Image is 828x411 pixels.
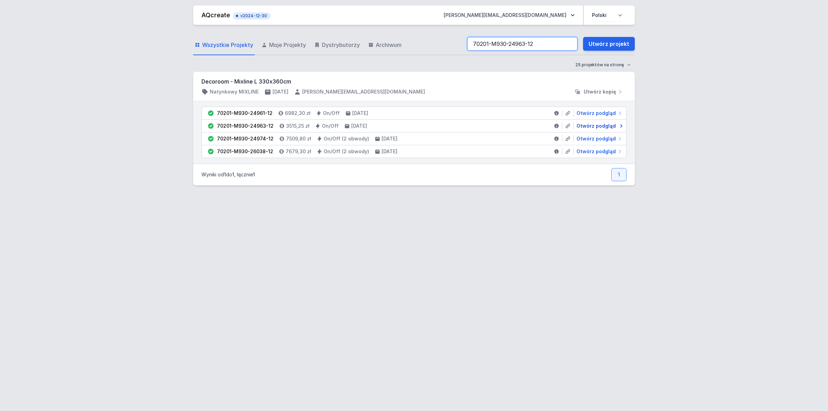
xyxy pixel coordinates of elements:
h4: On/Off (2 obwody) [324,148,369,155]
input: Szukaj wśród projektów i wersji... [467,37,578,51]
span: Utwórz kopię [584,88,616,95]
a: Utwórz projekt [583,37,635,51]
button: v2024-12-30 [233,11,270,19]
h4: On/Off (2 obwody) [324,135,369,142]
span: Otwórz podgląd [576,110,616,117]
h4: 6982,30 zł [285,110,310,117]
h4: 3515,25 zł [286,123,309,129]
div: 70201-M930-24974-12 [217,135,274,142]
span: Otwórz podgląd [576,123,616,129]
h4: Natynkowy MIXLINE [210,88,259,95]
div: 70201-M930-26038-12 [217,148,273,155]
span: Moje Projekty [269,41,306,49]
span: Dystrybutorzy [322,41,360,49]
a: Dystrybutorzy [313,35,361,55]
button: Utwórz kopię [571,88,627,95]
a: Otwórz podgląd [574,135,623,142]
h4: 7509,80 zł [286,135,311,142]
a: Moje Projekty [260,35,307,55]
h4: [DATE] [352,110,368,117]
span: 1 [224,172,226,177]
span: Wszystkie Projekty [202,41,253,49]
span: 1 [232,172,234,177]
h4: [PERSON_NAME][EMAIL_ADDRESS][DOMAIN_NAME] [302,88,425,95]
span: Otwórz podgląd [576,135,616,142]
a: Archiwum [367,35,403,55]
a: 1 [611,168,627,181]
button: [PERSON_NAME][EMAIL_ADDRESS][DOMAIN_NAME] [438,9,580,21]
a: Otwórz podgląd [574,123,623,129]
select: Wybierz język [588,9,627,21]
h4: [DATE] [382,148,397,155]
span: Archiwum [376,41,402,49]
div: 70201-M930-24963-12 [217,123,274,129]
span: 1 [253,172,255,177]
h3: Decoroom - Mixline L 330x360cm [201,77,627,86]
h4: [DATE] [382,135,397,142]
span: v2024-12-30 [236,13,267,19]
span: Otwórz podgląd [576,148,616,155]
h4: On/Off [322,123,339,129]
h4: [DATE] [351,123,367,129]
h4: On/Off [323,110,340,117]
a: Otwórz podgląd [574,148,623,155]
a: AQcreate [201,11,230,19]
h4: [DATE] [273,88,288,95]
a: Wszystkie Projekty [193,35,255,55]
p: Wyniki od do , łącznie [201,171,255,178]
h4: 7679,30 zł [286,148,311,155]
div: 70201-M930-24961-12 [217,110,273,117]
a: Otwórz podgląd [574,110,623,117]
